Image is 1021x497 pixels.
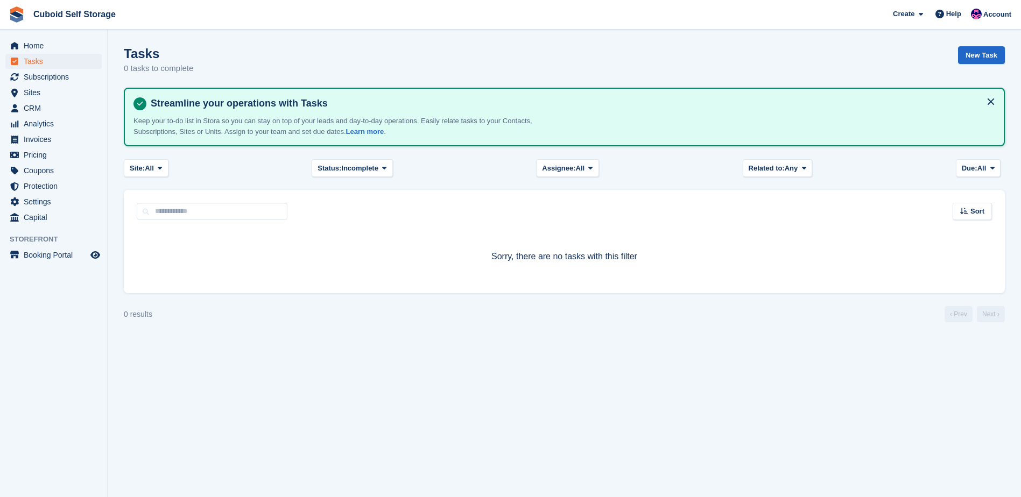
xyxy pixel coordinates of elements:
[24,179,88,194] span: Protection
[5,116,102,131] a: menu
[346,127,384,136] a: Learn more
[29,5,120,23] a: Cuboid Self Storage
[24,85,88,100] span: Sites
[970,206,984,217] span: Sort
[24,116,88,131] span: Analytics
[5,210,102,225] a: menu
[124,46,193,61] h1: Tasks
[5,85,102,100] a: menu
[962,163,977,174] span: Due:
[945,306,973,322] a: Previous
[9,6,25,23] img: stora-icon-8386f47178a22dfd0bd8f6a31ec36ba5ce8667c1dd55bd0f319d3a0aa187defe.svg
[124,62,193,75] p: 0 tasks to complete
[542,163,575,174] span: Assignee:
[24,38,88,53] span: Home
[24,247,88,262] span: Booking Portal
[5,179,102,194] a: menu
[89,248,102,261] a: Preview store
[124,309,152,320] div: 0 results
[146,97,995,110] h4: Streamline your operations with Tasks
[942,306,1007,322] nav: Page
[24,194,88,209] span: Settings
[24,69,88,84] span: Subscriptions
[24,147,88,162] span: Pricing
[133,116,537,137] p: Keep your to-do list in Stora so you can stay on top of your leads and day-to-day operations. Eas...
[946,9,961,19] span: Help
[312,159,392,177] button: Status: Incomplete
[137,250,992,263] p: Sorry, there are no tasks with this filter
[24,210,88,225] span: Capital
[130,163,145,174] span: Site:
[956,159,1001,177] button: Due: All
[785,163,798,174] span: Any
[5,69,102,84] a: menu
[977,163,987,174] span: All
[971,9,982,19] img: Gurpreet Dev
[341,163,378,174] span: Incomplete
[24,132,88,147] span: Invoices
[576,163,585,174] span: All
[5,38,102,53] a: menu
[983,9,1011,20] span: Account
[5,194,102,209] a: menu
[536,159,599,177] button: Assignee: All
[5,247,102,262] a: menu
[893,9,914,19] span: Create
[958,46,1005,64] a: New Task
[5,163,102,178] a: menu
[24,54,88,69] span: Tasks
[318,163,341,174] span: Status:
[5,54,102,69] a: menu
[145,163,154,174] span: All
[5,147,102,162] a: menu
[24,101,88,116] span: CRM
[749,163,785,174] span: Related to:
[24,163,88,178] span: Coupons
[5,132,102,147] a: menu
[5,101,102,116] a: menu
[10,234,107,245] span: Storefront
[124,159,168,177] button: Site: All
[977,306,1005,322] a: Next
[743,159,812,177] button: Related to: Any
